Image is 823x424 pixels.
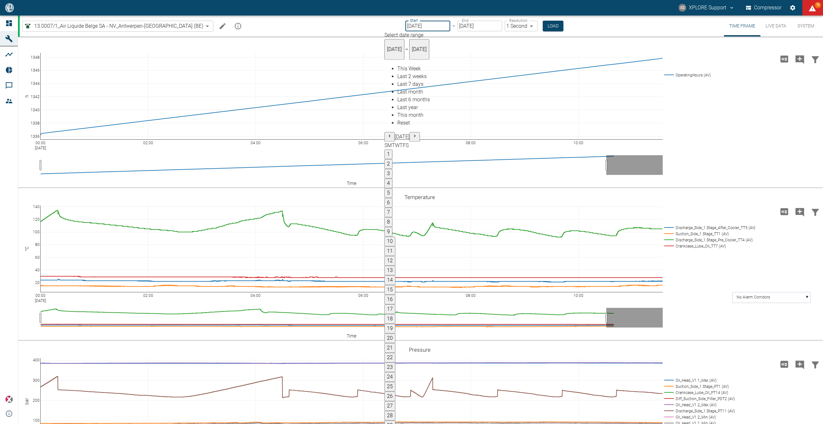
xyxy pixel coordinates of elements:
[384,150,392,159] button: 1
[509,18,527,23] label: Resolution
[232,20,244,33] button: mission info
[384,32,423,38] span: Select date range
[808,356,823,373] button: Filter Chart Data
[462,18,468,23] label: End
[384,217,392,227] button: 8
[808,51,823,67] button: Filter Chart Data
[792,51,808,67] button: Add comment
[384,295,395,305] button: 16
[397,74,427,80] span: Last 2 weeks
[384,179,392,188] button: 4
[384,188,392,198] button: 5
[397,88,430,96] div: Last month
[384,276,395,285] button: 14
[397,89,423,95] span: Last month
[403,143,406,149] span: Friday
[791,15,820,36] button: System
[397,96,430,104] div: Last 6 months
[397,105,418,111] span: Last year
[397,66,421,72] span: This Week
[384,143,387,149] span: Sunday
[384,247,395,256] button: 11
[384,343,395,353] button: 21
[384,401,395,411] button: 27
[787,2,798,14] button: Settings
[777,56,792,62] span: Load high Res
[792,356,808,373] button: Add comment
[384,227,392,237] button: 9
[409,39,429,60] button: [DATE]
[395,134,410,140] span: [DATE]
[387,143,392,149] span: Monday
[397,81,423,87] span: Last 7 days
[384,305,395,314] button: 17
[397,97,430,103] span: Last 6 months
[679,4,686,12] div: XS
[410,18,418,23] label: Start
[678,2,736,14] button: compressors@neaxplore.com
[397,81,430,88] div: Last 7 days
[384,411,395,421] button: 28
[5,3,15,12] img: logo
[24,22,203,30] a: 13.0007/1_Air Liquide Belge SA - NV_Antwerpen-[GEOGRAPHIC_DATA] (BE)
[505,21,538,31] div: 1 Second
[384,132,395,142] button: Previous month
[792,203,808,220] button: Add comment
[34,22,203,30] span: 13.0007/1_Air Liquide Belge SA - NV_Antwerpen-[GEOGRAPHIC_DATA] (BE)
[384,237,395,247] button: 10
[216,20,229,33] button: Edit machine
[777,208,792,214] span: Load high Res
[724,15,760,36] button: Time Frame
[384,324,395,334] button: 19
[457,21,502,31] input: MM/DD/YYYY
[405,21,450,31] input: MM/DD/YYYY
[410,132,420,142] button: Next month
[400,143,403,149] span: Thursday
[384,208,392,217] button: 7
[397,120,410,126] span: Reset
[384,372,395,382] button: 24
[392,143,395,149] span: Tuesday
[384,159,392,169] button: 2
[384,39,404,60] button: [DATE]
[384,285,395,295] button: 15
[543,21,563,31] button: Load
[777,361,792,367] span: Load high Res
[760,15,791,36] button: Live Data
[395,143,400,149] span: Wednesday
[384,266,395,276] button: 13
[384,392,395,401] button: 26
[387,46,402,52] span: [DATE]
[397,112,430,119] div: This month
[384,198,392,208] button: 6
[808,203,823,220] button: Filter Chart Data
[384,256,395,266] button: 12
[745,2,783,14] button: Compressor
[384,314,395,324] button: 18
[384,363,395,372] button: 23
[404,46,409,53] h5: –
[397,119,430,127] div: Reset
[384,334,395,343] button: 20
[815,2,821,8] span: 75
[384,382,395,392] button: 25
[384,353,395,363] button: 22
[5,396,13,403] img: Xplore Logo
[397,65,430,73] div: This Week
[397,104,430,112] div: Last year
[397,112,423,118] span: This month
[406,143,409,149] span: Saturday
[412,46,427,52] span: [DATE]
[452,22,455,30] p: –
[384,169,392,179] button: 3
[397,73,430,81] div: Last 2 weeks
[737,295,770,300] text: No Alarm Corridors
